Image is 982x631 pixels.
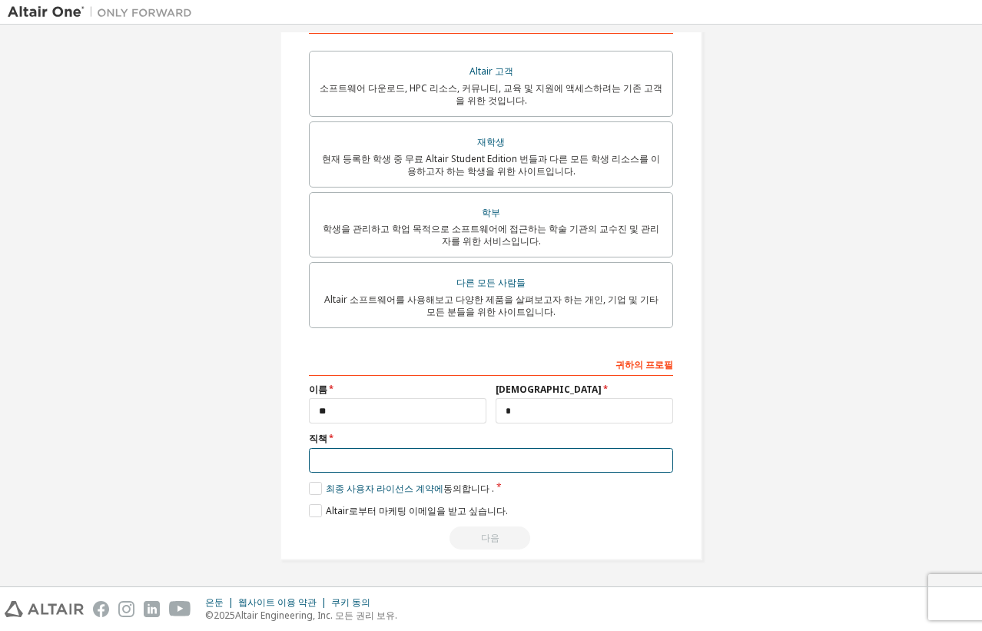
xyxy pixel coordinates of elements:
font: © [205,609,214,622]
font: 현재 등록한 학생 중 무료 Altair Student Edition 번들과 다른 모든 학생 리소스를 이용하고자 하는 학생을 위한 사이트입니다. [322,152,660,178]
div: Read and acccept EULA to continue [309,526,673,550]
font: Altair 고객 [469,65,513,78]
font: 이름 [309,383,327,396]
font: Altair 소프트웨어를 사용해보고 다양한 제품을 살펴보고자 하는 개인, 기업 및 기타 모든 분들을 위한 사이트입니다. [324,293,659,318]
font: 은둔 [205,596,224,609]
img: 알타이르 원 [8,5,200,20]
img: facebook.svg [93,601,109,617]
img: linkedin.svg [144,601,160,617]
font: 학부 [482,206,500,219]
font: 다른 모든 사람들 [456,276,526,289]
img: instagram.svg [118,601,134,617]
img: youtube.svg [169,601,191,617]
font: Altair로부터 마케팅 이메일을 받고 싶습니다. [326,504,508,517]
img: altair_logo.svg [5,601,84,617]
font: Altair Engineering, Inc. 모든 권리 보유. [235,609,397,622]
font: 직책 [309,432,327,445]
font: [DEMOGRAPHIC_DATA] [496,383,602,396]
font: 2025 [214,609,235,622]
font: 웹사이트 이용 약관 [238,596,317,609]
font: 재학생 [477,135,505,148]
font: 쿠키 동의 [331,596,370,609]
font: 동의합니다 . [443,482,494,495]
font: 소프트웨어 다운로드, HPC 리소스, 커뮤니티, 교육 및 지원에 액세스하려는 기존 고객을 위한 것입니다. [320,81,662,107]
font: 학생을 관리하고 학업 목적으로 소프트웨어에 접근하는 학술 기관의 교수진 및 관리자를 위한 서비스입니다. [323,222,659,247]
font: 최종 사용자 라이선스 계약에 [326,482,443,495]
font: 귀하의 프로필 [615,358,673,371]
